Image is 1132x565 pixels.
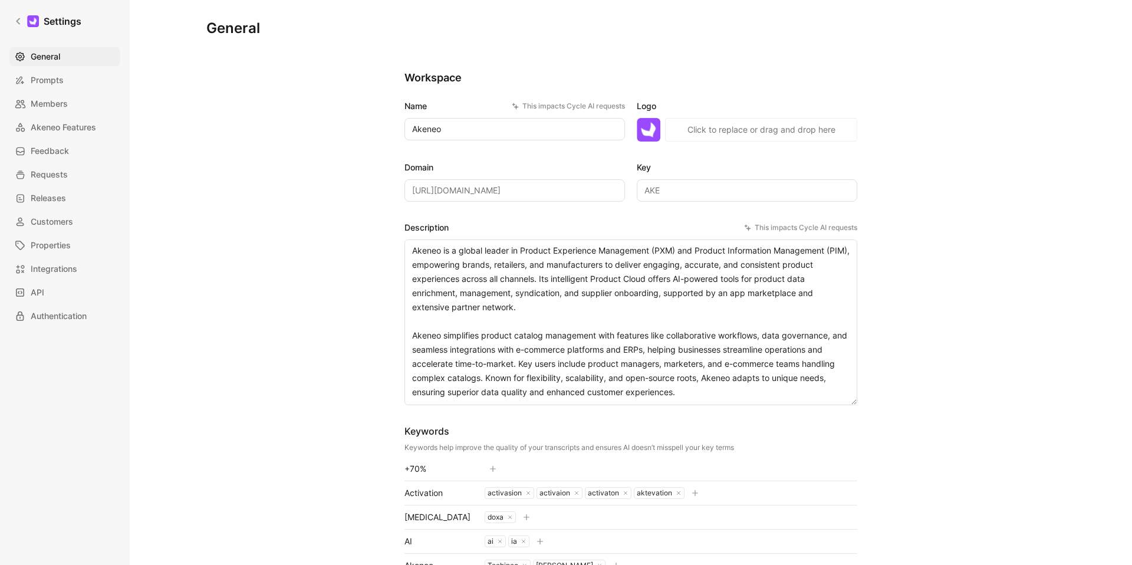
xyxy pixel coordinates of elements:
div: ia [509,537,517,546]
span: General [31,50,60,64]
a: Requests [9,165,120,184]
div: AI [404,534,470,548]
span: Properties [31,238,71,252]
label: Key [637,160,857,175]
span: Prompts [31,73,64,87]
div: This impacts Cycle AI requests [744,222,857,234]
a: Settings [9,9,86,33]
div: activaion [537,488,570,498]
button: Click to replace or drag and drop here [665,118,857,142]
div: aktevation [634,488,672,498]
a: Integrations [9,259,120,278]
div: doxa [485,513,504,522]
a: Releases [9,189,120,208]
h1: General [206,19,260,38]
a: Members [9,94,120,113]
a: General [9,47,120,66]
span: Feedback [31,144,69,158]
label: Domain [404,160,625,175]
a: Feedback [9,142,120,160]
div: Activation [404,486,470,500]
label: Name [404,99,625,113]
div: Keywords help improve the quality of your transcripts and ensures AI doesn’t misspell your key terms [404,443,734,452]
span: Integrations [31,262,77,276]
a: Properties [9,236,120,255]
h2: Workspace [404,71,857,85]
div: [MEDICAL_DATA] [404,510,470,524]
label: Description [404,221,857,235]
textarea: Akeneo is a global leader in Product Experience Management (PXM) and Product Information Manageme... [404,239,857,405]
span: Members [31,97,68,111]
a: Customers [9,212,120,231]
div: Keywords [404,424,734,438]
h1: Settings [44,14,81,28]
label: Logo [637,99,857,113]
span: Akeneo Features [31,120,96,134]
a: API [9,283,120,302]
a: Akeneo Features [9,118,120,137]
div: This impacts Cycle AI requests [512,100,625,112]
span: Requests [31,167,68,182]
span: Releases [31,191,66,205]
div: +70% [404,462,470,476]
div: activaton [585,488,619,498]
img: logo [637,118,660,142]
a: Prompts [9,71,120,90]
div: ai [485,537,493,546]
input: Some placeholder [404,179,625,202]
span: API [31,285,44,300]
span: Authentication [31,309,87,323]
span: Customers [31,215,73,229]
a: Authentication [9,307,120,326]
div: activasion [485,488,522,498]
